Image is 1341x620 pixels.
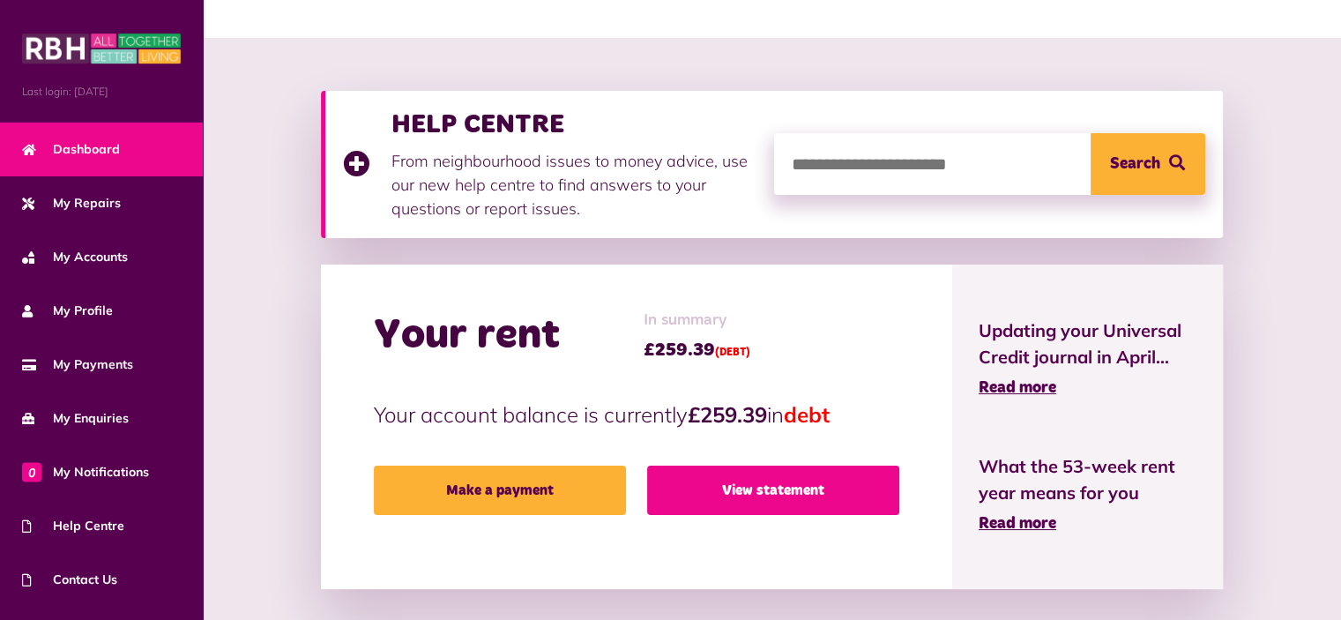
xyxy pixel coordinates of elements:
span: My Payments [22,355,133,374]
span: debt [784,401,830,428]
span: Read more [979,380,1056,396]
span: Last login: [DATE] [22,84,181,100]
span: What the 53-week rent year means for you [979,453,1196,506]
span: Help Centre [22,517,124,535]
span: £259.39 [644,337,750,363]
p: Your account balance is currently in [374,399,899,430]
button: Search [1091,133,1205,195]
span: (DEBT) [715,347,750,358]
a: What the 53-week rent year means for you Read more [979,453,1196,536]
h3: HELP CENTRE [391,108,756,140]
span: My Enquiries [22,409,129,428]
strong: £259.39 [688,401,767,428]
span: In summary [644,309,750,332]
span: My Accounts [22,248,128,266]
span: Search [1110,133,1160,195]
a: View statement [647,466,899,515]
span: My Repairs [22,194,121,213]
span: My Profile [22,302,113,320]
span: Updating your Universal Credit journal in April... [979,317,1196,370]
a: Make a payment [374,466,626,515]
span: My Notifications [22,463,149,482]
span: Read more [979,516,1056,532]
p: From neighbourhood issues to money advice, use our new help centre to find answers to your questi... [391,149,756,220]
img: MyRBH [22,31,181,66]
h2: Your rent [374,310,560,362]
span: Contact Us [22,571,117,589]
span: 0 [22,462,41,482]
span: Dashboard [22,140,120,159]
a: Updating your Universal Credit journal in April... Read more [979,317,1196,400]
